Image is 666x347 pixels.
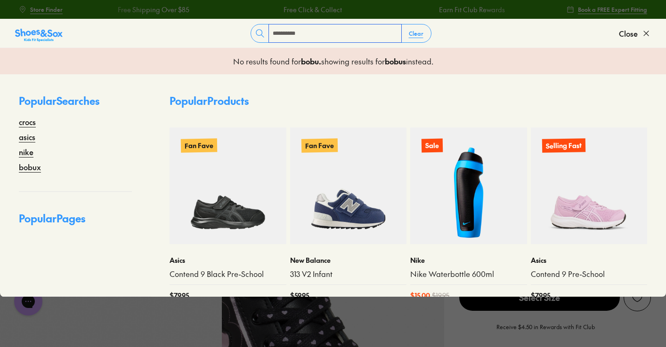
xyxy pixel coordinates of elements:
[437,5,503,15] a: Earn Fit Club Rewards
[459,284,620,311] span: Select Size
[531,127,648,244] a: Selling Fast
[170,291,189,300] span: $ 79.95
[282,5,340,15] a: Free Click & Collect
[233,55,433,67] p: No results found for showing results for instead.
[290,291,309,300] span: $ 59.95
[567,1,647,18] a: Book a FREE Expert Fitting
[19,146,33,158] a: nike
[290,127,407,244] a: Fan Fave
[290,269,407,279] a: 313 V2 Infant
[9,284,47,319] iframe: Gorgias live chat messenger
[15,28,63,43] img: SNS_Logo_Responsive.svg
[542,138,585,153] p: Selling Fast
[410,255,527,265] p: Nike
[19,1,63,18] a: Store Finder
[531,255,648,265] p: Asics
[531,269,648,279] a: Contend 9 Pre-School
[290,255,407,265] p: New Balance
[410,127,527,244] a: Sale
[19,131,35,142] a: asics
[30,5,63,14] span: Store Finder
[170,269,286,279] a: Contend 9 Black Pre-School
[496,323,595,339] p: Receive $4.50 in Rewards with Fit Club
[619,28,638,39] span: Close
[401,25,431,42] button: Clear
[578,5,647,14] span: Book a FREE Expert Fitting
[170,93,249,109] p: Popular Products
[619,23,651,44] button: Close
[19,211,132,234] p: Popular Pages
[301,138,337,152] p: Fan Fave
[170,127,286,244] a: Fan Fave
[301,56,321,66] b: bobu .
[19,116,36,127] a: crocs
[459,284,620,311] button: Select Size
[15,26,63,41] a: Shoes &amp; Sox
[116,5,187,15] a: Free Shipping Over $85
[19,161,41,173] a: bobux
[181,138,217,152] p: Fan Fave
[422,139,443,153] p: Sale
[531,291,550,300] span: $ 79.95
[410,269,527,279] a: Nike Waterbottle 600ml
[170,255,286,265] p: Asics
[432,291,449,300] span: $ 19.95
[624,284,651,311] button: Add to wishlist
[19,93,132,116] p: Popular Searches
[410,291,430,300] span: $ 15.00
[385,56,406,66] b: bobus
